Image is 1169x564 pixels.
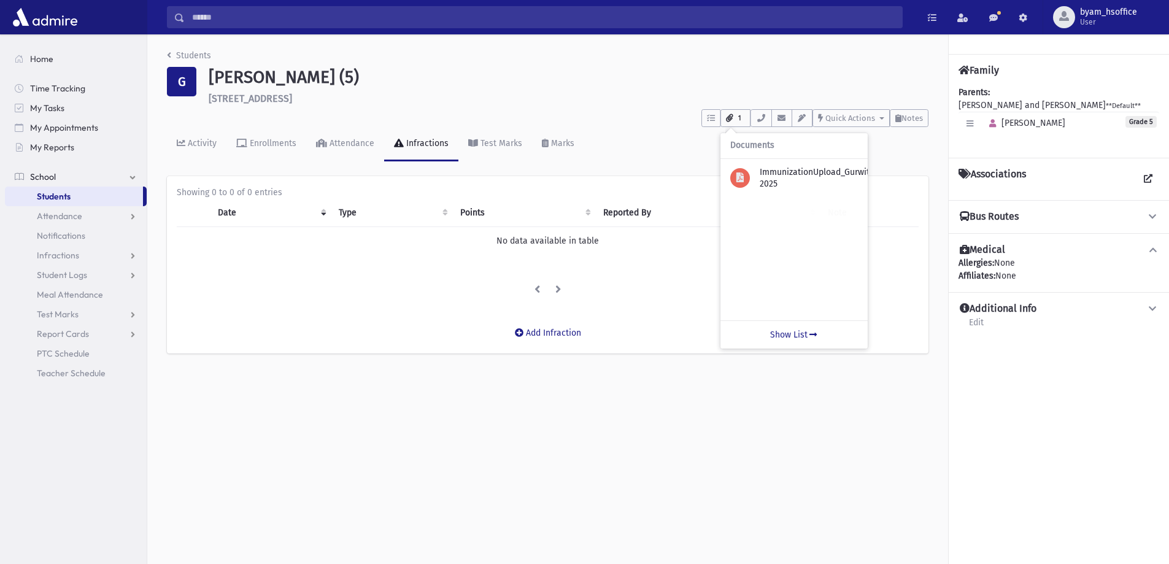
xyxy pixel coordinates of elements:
a: Attendance [306,127,384,161]
button: Additional Info [959,303,1159,315]
div: G [167,67,196,96]
th: Note [820,199,919,227]
span: User [1080,17,1137,27]
a: School [5,167,147,187]
div: [PERSON_NAME] and [PERSON_NAME] [959,86,1159,148]
input: Search [185,6,902,28]
a: My Appointments [5,118,147,137]
b: Affiliates: [959,271,995,281]
a: Notifications [5,226,147,245]
a: Edit [968,315,984,338]
a: PTC Schedule [5,344,147,363]
span: Students [37,191,71,202]
th: Reported By: activate to sort column ascending [596,199,820,227]
span: Report Cards [37,328,89,339]
p: ImmunizationUpload_Gurwitz_Elisheva-2025 [760,166,858,190]
span: Home [30,53,53,64]
h4: Bus Routes [960,211,1019,223]
th: Date: activate to sort column ascending [210,199,331,227]
span: Test Marks [37,309,79,320]
span: byam_hsoffice [1080,7,1137,17]
button: 1 [720,109,750,127]
div: 1 [720,133,868,349]
a: Student Logs [5,265,147,285]
span: Time Tracking [30,83,85,94]
span: My Tasks [30,102,64,114]
h4: Associations [959,168,1026,190]
button: Quick Actions [812,109,890,127]
a: Report Cards [5,324,147,344]
a: Test Marks [5,304,147,324]
span: My Reports [30,142,74,153]
div: Attendance [327,138,374,149]
span: Documents [730,141,774,151]
a: View all Associations [1137,168,1159,190]
b: Allergies: [959,258,994,268]
a: Time Tracking [5,79,147,98]
span: My Appointments [30,122,98,133]
a: Infractions [5,245,147,265]
span: Student Logs [37,269,87,280]
span: Meal Attendance [37,289,103,300]
span: PTC Schedule [37,348,90,359]
div: None [959,269,1159,282]
button: Medical [959,244,1159,257]
span: Grade 5 [1125,116,1157,128]
span: Infractions [37,250,79,261]
h6: [STREET_ADDRESS] [209,93,928,104]
span: [PERSON_NAME] [984,118,1065,128]
div: Marks [549,138,574,149]
a: Meal Attendance [5,285,147,304]
span: School [30,171,56,182]
h4: Additional Info [960,303,1036,315]
a: Show List [720,320,868,349]
span: Attendance [37,211,82,222]
span: 1 [735,113,745,124]
h1: [PERSON_NAME] (5) [209,67,928,88]
div: None [959,257,1159,282]
span: Quick Actions [825,114,875,123]
th: Type: activate to sort column ascending [331,199,453,227]
a: Infractions [384,127,458,161]
b: Parents: [959,87,990,98]
a: My Tasks [5,98,147,118]
a: Marks [532,127,584,161]
a: Home [5,49,147,69]
td: No data available in table [177,226,919,255]
nav: breadcrumb [167,49,211,67]
h4: Medical [960,244,1005,257]
a: Students [167,50,211,61]
span: Notifications [37,230,85,241]
span: Teacher Schedule [37,368,106,379]
a: Students [5,187,143,206]
div: Enrollments [247,138,296,149]
div: Showing 0 to 0 of 0 entries [177,186,919,199]
img: AdmirePro [10,5,80,29]
a: Enrollments [226,127,306,161]
div: Activity [185,138,217,149]
h4: Family [959,64,999,76]
div: Infractions [404,138,449,149]
a: Teacher Schedule [5,363,147,383]
button: Notes [890,109,928,127]
div: Test Marks [478,138,522,149]
a: Test Marks [458,127,532,161]
a: Attendance [5,206,147,226]
span: Notes [901,114,923,123]
th: Points: activate to sort column ascending [453,199,596,227]
button: Add Infraction [507,322,589,344]
a: Activity [167,127,226,161]
button: Bus Routes [959,211,1159,223]
a: My Reports [5,137,147,157]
